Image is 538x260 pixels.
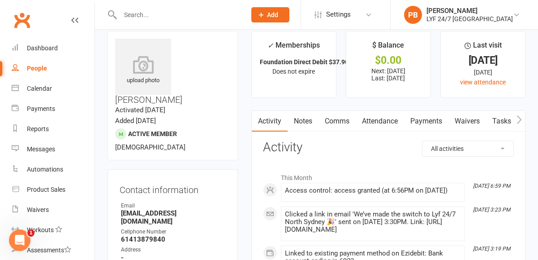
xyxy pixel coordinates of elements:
[121,228,226,236] div: Cellphone Number
[120,181,226,195] h3: Contact information
[121,202,226,210] div: Email
[426,7,513,15] div: [PERSON_NAME]
[27,44,58,52] div: Dashboard
[117,9,240,21] input: Search...
[449,56,517,65] div: [DATE]
[115,56,171,85] div: upload photo
[267,11,278,18] span: Add
[12,220,95,240] a: Workouts
[486,111,517,132] a: Tasks
[404,111,448,132] a: Payments
[27,186,65,193] div: Product Sales
[12,159,95,180] a: Automations
[115,39,230,105] h3: [PERSON_NAME]
[12,99,95,119] a: Payments
[288,111,318,132] a: Notes
[267,41,273,50] i: ✓
[27,85,52,92] div: Calendar
[12,79,95,99] a: Calendar
[12,119,95,139] a: Reports
[12,200,95,220] a: Waivers
[115,117,156,125] time: Added [DATE]
[473,246,510,252] i: [DATE] 3:19 PM
[27,125,49,132] div: Reports
[27,206,49,213] div: Waivers
[27,247,71,254] div: Assessments
[115,106,165,114] time: Activated [DATE]
[121,209,226,225] strong: [EMAIL_ADDRESS][DOMAIN_NAME]
[12,38,95,58] a: Dashboard
[9,229,30,251] iframe: Intercom live chat
[263,168,514,183] li: This Month
[372,40,404,56] div: $ Balance
[473,207,510,213] i: [DATE] 3:23 PM
[27,105,55,112] div: Payments
[354,67,422,82] p: Next: [DATE] Last: [DATE]
[272,68,315,75] span: Does not expire
[404,6,422,24] div: PB
[12,58,95,79] a: People
[426,15,513,23] div: LYF 24/7 [GEOGRAPHIC_DATA]
[354,56,422,65] div: $0.00
[460,79,506,86] a: view attendance
[27,166,63,173] div: Automations
[251,7,289,22] button: Add
[12,139,95,159] a: Messages
[465,40,502,56] div: Last visit
[11,9,33,31] a: Clubworx
[318,111,356,132] a: Comms
[121,235,226,243] strong: 61413879840
[473,183,510,189] i: [DATE] 6:59 PM
[263,141,514,154] h3: Activity
[285,211,461,234] div: Clicked a link in email 'We’ve made the switch to Lyf 24/7 North Sydney 🎉' sent on [DATE] 3:30PM....
[121,246,226,254] div: Address
[12,180,95,200] a: Product Sales
[449,67,517,77] div: [DATE]
[115,143,185,151] span: [DEMOGRAPHIC_DATA]
[27,229,34,237] span: 1
[285,187,461,194] div: Access control: access granted (at 6:56PM on [DATE])
[27,226,54,234] div: Workouts
[448,111,486,132] a: Waivers
[252,111,288,132] a: Activity
[356,111,404,132] a: Attendance
[27,145,55,153] div: Messages
[260,58,349,66] strong: Foundation Direct Debit $37.90
[128,130,177,137] span: Active member
[27,65,47,72] div: People
[326,4,351,25] span: Settings
[267,40,320,56] div: Memberships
